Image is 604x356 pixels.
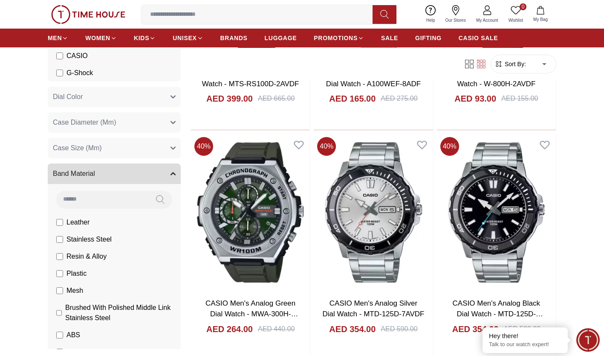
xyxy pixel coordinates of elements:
input: ABS [56,332,63,338]
img: CASIO Men's Analog Green Dial Watch - MWA-300H-3AVDF [191,134,310,291]
button: Sort By: [494,60,526,68]
h4: AED 93.00 [454,93,496,105]
span: 40 % [194,137,213,156]
span: Plastic [66,268,87,279]
button: Case Diameter (Mm) [48,112,181,133]
a: PROMOTIONS [314,30,364,46]
input: Cloth [56,349,63,356]
h4: AED 354.00 [329,323,376,335]
span: PROMOTIONS [314,34,358,42]
input: G-Shock [56,70,63,76]
img: ... [51,5,125,24]
span: Sort By: [503,60,526,68]
div: Hey there! [489,332,561,340]
a: 0Wishlist [503,3,528,25]
span: Stainless Steel [66,234,112,245]
span: G-Shock [66,68,93,78]
a: CASIO Men's Analog Green Dial Watch - MWA-300H-3AVDF [205,299,298,329]
a: Help [421,3,440,25]
a: GIFTING [415,30,442,46]
div: AED 275.00 [381,93,417,104]
span: 40 % [317,137,336,156]
span: CASIO [66,51,88,61]
input: Resin & Alloy [56,253,63,260]
span: 40 % [440,137,459,156]
span: KIDS [134,34,149,42]
div: AED 155.00 [501,93,538,104]
span: Case Size (Mm) [53,143,102,153]
a: BRANDS [220,30,248,46]
div: AED 440.00 [258,324,295,334]
input: Stainless Steel [56,236,63,243]
span: UNISEX [173,34,197,42]
a: CASIO Men's Analog Blue Dial Watch - MTS-RS100D-2AVDF [201,69,300,88]
input: Mesh [56,287,63,294]
a: LUGGAGE [265,30,297,46]
div: Chat Widget [576,328,600,352]
img: CASIO Men's Analog Black Dial Watch - MTD-125D-1A3VDF [437,134,556,291]
span: Our Stores [442,17,469,23]
button: Dial Color [48,87,181,107]
span: SALE [381,34,398,42]
img: CASIO Men's Analog Silver Dial Watch - MTD-125D-7AVDF [314,134,433,291]
span: MEN [48,34,62,42]
span: Help [423,17,439,23]
span: BRANDS [220,34,248,42]
a: CASIO Men's Analog Silver Dial Watch - MTD-125D-7AVDF [323,299,425,318]
h4: AED 399.00 [206,93,253,105]
span: GIFTING [415,34,442,42]
input: CASIO [56,53,63,59]
span: Band Material [53,169,95,179]
a: CASIO SALE [459,30,498,46]
a: CASIO Unisex's Digital Silver Dial Watch - A100WEF-8ADF [326,69,421,88]
div: AED 590.00 [504,324,540,334]
span: WOMEN [85,34,110,42]
span: CASIO SALE [459,34,498,42]
span: Brushed With Polished Middle Link Stainless Steel [65,303,176,323]
span: Mesh [66,286,83,296]
a: CASIO Men's Digital Blue Dial Watch - W-800H-2AVDF [448,69,545,88]
div: AED 665.00 [258,93,295,104]
span: LUGGAGE [265,34,297,42]
input: Plastic [56,270,63,277]
span: ABS [66,330,80,340]
span: Case Diameter (Mm) [53,117,116,128]
button: Case Size (Mm) [48,138,181,158]
span: Leather [66,217,90,228]
h4: AED 264.00 [206,323,253,335]
button: Band Material [48,163,181,184]
a: SALE [381,30,398,46]
a: UNISEX [173,30,203,46]
h4: AED 165.00 [329,93,376,105]
a: KIDS [134,30,156,46]
a: MEN [48,30,68,46]
span: My Account [473,17,502,23]
input: Leather [56,219,63,226]
span: Dial Color [53,92,83,102]
p: Talk to our watch expert! [489,341,561,348]
div: AED 590.00 [381,324,417,334]
a: Our Stores [440,3,471,25]
h4: AED 354.00 [452,323,499,335]
a: CASIO Men's Analog Black Dial Watch - MTD-125D-1A3VDF [453,299,543,329]
button: My Bag [528,4,553,24]
span: Wishlist [505,17,526,23]
input: Brushed With Polished Middle Link Stainless Steel [56,309,62,316]
span: 0 [520,3,526,10]
span: Resin & Alloy [66,251,107,262]
a: WOMEN [85,30,117,46]
span: My Bag [530,16,551,23]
